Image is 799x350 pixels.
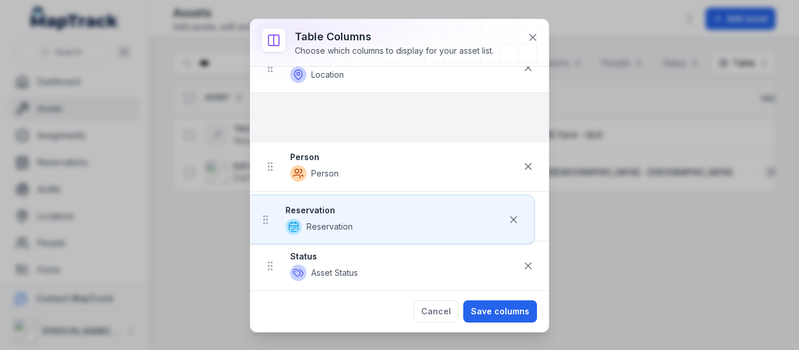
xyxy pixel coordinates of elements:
[463,300,537,323] button: Save columns
[311,168,339,179] span: Person
[311,217,350,229] span: Asset Tag
[295,45,494,57] div: Choose which columns to display for your asset list.
[295,29,494,45] h3: Table columns
[414,300,459,323] button: Cancel
[311,267,358,279] span: Asset Status
[290,251,517,262] strong: Status
[290,151,517,163] strong: Person
[290,201,517,213] strong: Tag
[311,69,344,81] span: Location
